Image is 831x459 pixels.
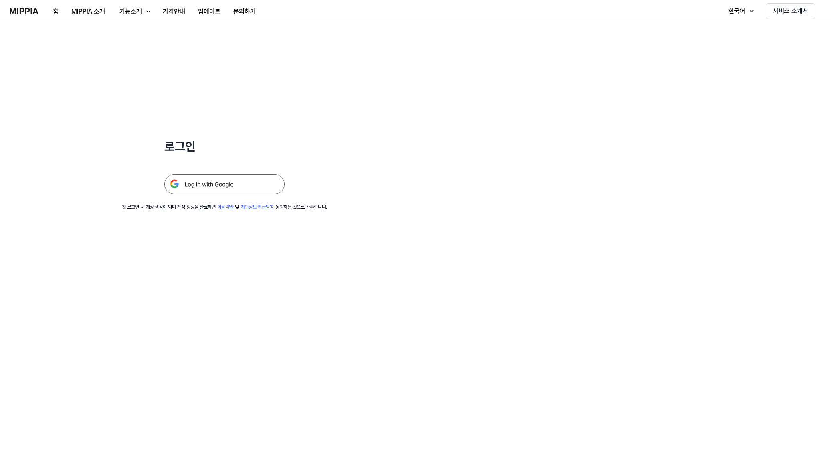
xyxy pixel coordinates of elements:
button: 업데이트 [192,4,227,20]
button: 문의하기 [227,4,262,20]
button: 가격안내 [156,4,192,20]
div: 기능소개 [118,7,144,16]
img: 구글 로그인 버튼 [164,174,285,194]
button: 기능소개 [111,4,156,20]
button: 한국어 [720,3,760,19]
button: 홈 [47,4,65,20]
a: 이용약관 [217,204,233,210]
h1: 로그인 [164,138,285,155]
div: 한국어 [727,6,747,16]
img: logo [10,8,38,14]
button: 서비스 소개서 [766,3,815,19]
div: 첫 로그인 시 계정 생성이 되며 계정 생성을 완료하면 및 동의하는 것으로 간주합니다. [122,204,327,211]
a: 업데이트 [192,0,227,22]
a: 개인정보 취급방침 [241,204,274,210]
button: MIPPIA 소개 [65,4,111,20]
